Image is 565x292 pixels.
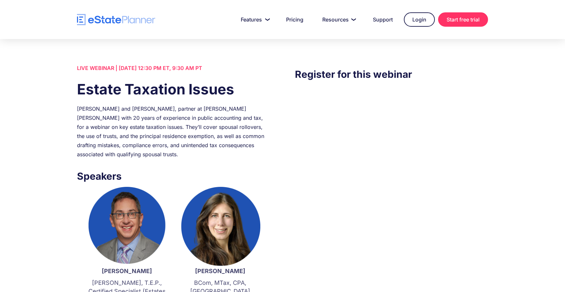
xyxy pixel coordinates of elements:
[77,169,270,184] h3: Speakers
[295,95,488,144] iframe: Form 0
[278,13,311,26] a: Pricing
[77,63,270,73] div: LIVE WEBINAR | [DATE] 12:30 PM ET, 9:30 AM PT
[77,79,270,99] h1: Estate Taxation Issues
[77,104,270,159] div: [PERSON_NAME] and [PERSON_NAME], partner at [PERSON_NAME] [PERSON_NAME] with 20 years of experien...
[365,13,401,26] a: Support
[314,13,362,26] a: Resources
[295,67,488,82] h3: Register for this webinar
[195,268,245,274] strong: [PERSON_NAME]
[233,13,275,26] a: Features
[102,268,152,274] strong: [PERSON_NAME]
[404,12,435,27] a: Login
[438,12,488,27] a: Start free trial
[77,14,155,25] a: home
